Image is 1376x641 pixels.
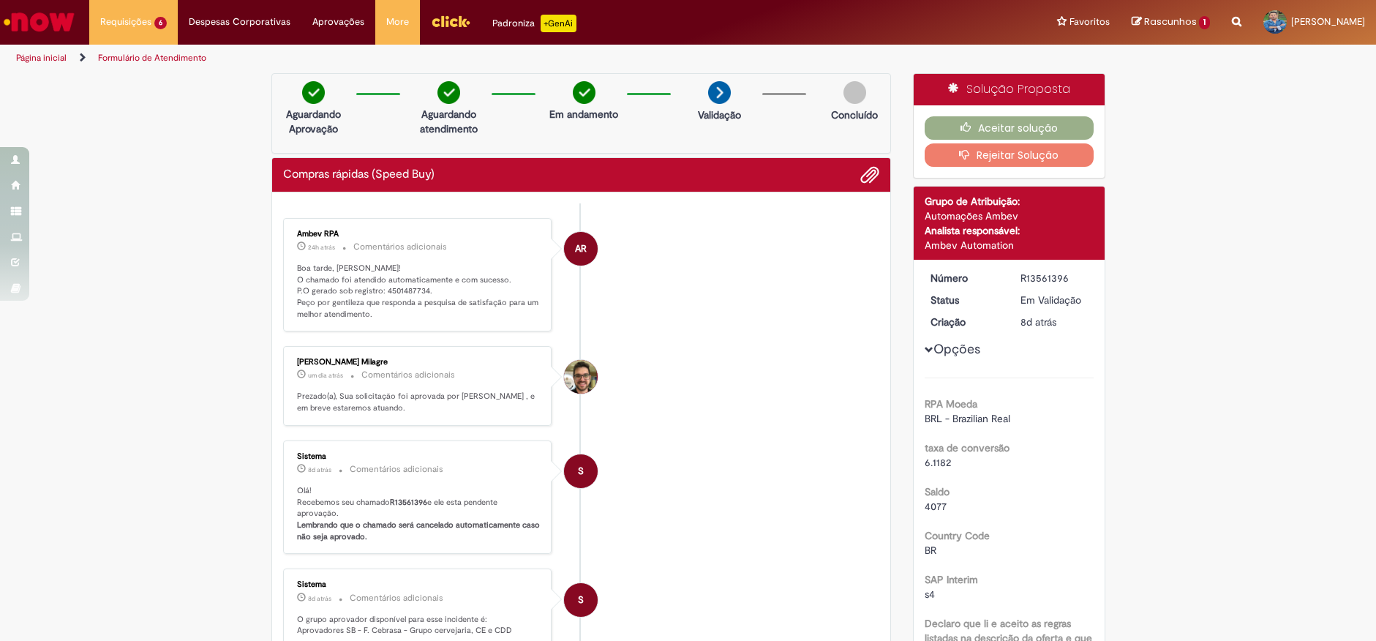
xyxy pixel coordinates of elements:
[578,454,584,489] span: S
[1144,15,1197,29] span: Rascunhos
[925,412,1010,425] span: BRL - Brazilian Real
[843,81,866,104] img: img-circle-grey.png
[11,45,906,72] ul: Trilhas de página
[308,594,331,603] time: 24/09/2025 07:56:03
[98,52,206,64] a: Formulário de Atendimento
[925,529,990,542] b: Country Code
[925,209,1094,223] div: Automações Ambev
[920,293,1010,307] dt: Status
[564,232,598,266] div: Ambev RPA
[1291,15,1365,28] span: [PERSON_NAME]
[283,168,435,181] h2: Compras rápidas (Speed Buy) Histórico de tíquete
[1,7,77,37] img: ServiceNow
[925,194,1094,209] div: Grupo de Atribuição:
[297,485,541,543] p: Olá! Recebemos seu chamado e ele esta pendente aprovação.
[386,15,409,29] span: More
[437,81,460,104] img: check-circle-green.png
[308,465,331,474] span: 8d atrás
[361,369,455,381] small: Comentários adicionais
[925,116,1094,140] button: Aceitar solução
[860,165,879,184] button: Adicionar anexos
[297,614,541,637] p: O grupo aprovador disponível para esse incidente é: Aprovadores SB - F. Cebrasa - Grupo cervejari...
[1132,15,1210,29] a: Rascunhos
[578,582,584,618] span: S
[541,15,576,32] p: +GenAi
[1069,15,1110,29] span: Favoritos
[100,15,151,29] span: Requisições
[925,485,950,498] b: Saldo
[297,452,541,461] div: Sistema
[308,243,335,252] span: 24h atrás
[564,583,598,617] div: System
[431,10,470,32] img: click_logo_yellow_360x200.png
[925,223,1094,238] div: Analista responsável:
[831,108,878,122] p: Concluído
[312,15,364,29] span: Aprovações
[302,81,325,104] img: check-circle-green.png
[925,397,977,411] b: RPA Moeda
[914,74,1105,105] div: Solução Proposta
[564,454,598,488] div: System
[920,271,1010,285] dt: Número
[925,441,1010,454] b: taxa de conversão
[350,592,443,604] small: Comentários adicionais
[698,108,741,122] p: Validação
[308,243,335,252] time: 30/09/2025 14:08:57
[390,497,427,508] b: R13561396
[575,231,587,266] span: AR
[353,241,447,253] small: Comentários adicionais
[925,588,935,601] span: s4
[564,360,598,394] div: Felipe Filgueiras Milagre
[297,391,541,413] p: Prezado(a), Sua solicitação foi aprovada por [PERSON_NAME] , e em breve estaremos atuando.
[925,238,1094,252] div: Ambev Automation
[16,52,67,64] a: Página inicial
[278,107,349,136] p: Aguardando Aprovação
[1199,16,1210,29] span: 1
[308,465,331,474] time: 24/09/2025 07:56:05
[154,17,167,29] span: 6
[297,358,541,367] div: [PERSON_NAME] Milagre
[573,81,595,104] img: check-circle-green.png
[920,315,1010,329] dt: Criação
[1020,293,1089,307] div: Em Validação
[925,456,951,469] span: 6.1182
[925,544,936,557] span: BR
[925,143,1094,167] button: Rejeitar Solução
[925,500,947,513] span: 4077
[308,371,343,380] time: 30/09/2025 12:18:54
[708,81,731,104] img: arrow-next.png
[297,580,541,589] div: Sistema
[1020,315,1089,329] div: 24/09/2025 07:55:54
[297,230,541,239] div: Ambev RPA
[297,263,541,320] p: Boa tarde, [PERSON_NAME]! O chamado foi atendido automaticamente e com sucesso. P.O gerado sob re...
[308,594,331,603] span: 8d atrás
[413,107,484,136] p: Aguardando atendimento
[492,15,576,32] div: Padroniza
[189,15,290,29] span: Despesas Corporativas
[549,107,618,121] p: Em andamento
[308,371,343,380] span: um dia atrás
[1020,271,1089,285] div: R13561396
[297,520,542,542] b: Lembrando que o chamado será cancelado automaticamente caso não seja aprovado.
[925,573,978,586] b: SAP Interim
[1020,315,1056,329] span: 8d atrás
[350,463,443,476] small: Comentários adicionais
